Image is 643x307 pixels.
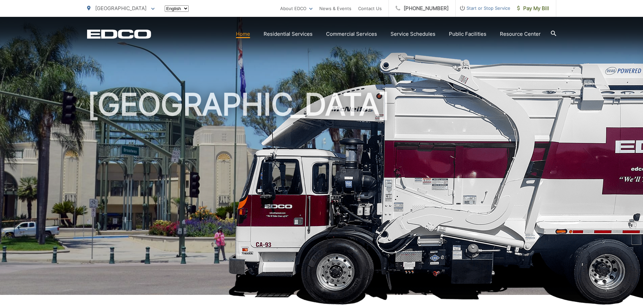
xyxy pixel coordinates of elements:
a: Public Facilities [449,30,486,38]
a: Home [236,30,250,38]
a: Resource Center [500,30,541,38]
a: Commercial Services [326,30,377,38]
a: EDCD logo. Return to the homepage. [87,29,151,39]
h1: [GEOGRAPHIC_DATA] [87,88,556,301]
span: Pay My Bill [517,4,549,12]
span: [GEOGRAPHIC_DATA] [95,5,146,11]
a: About EDCO [280,4,313,12]
select: Select a language [165,5,189,12]
a: Contact Us [358,4,382,12]
a: Residential Services [264,30,313,38]
a: News & Events [319,4,351,12]
a: Service Schedules [391,30,435,38]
